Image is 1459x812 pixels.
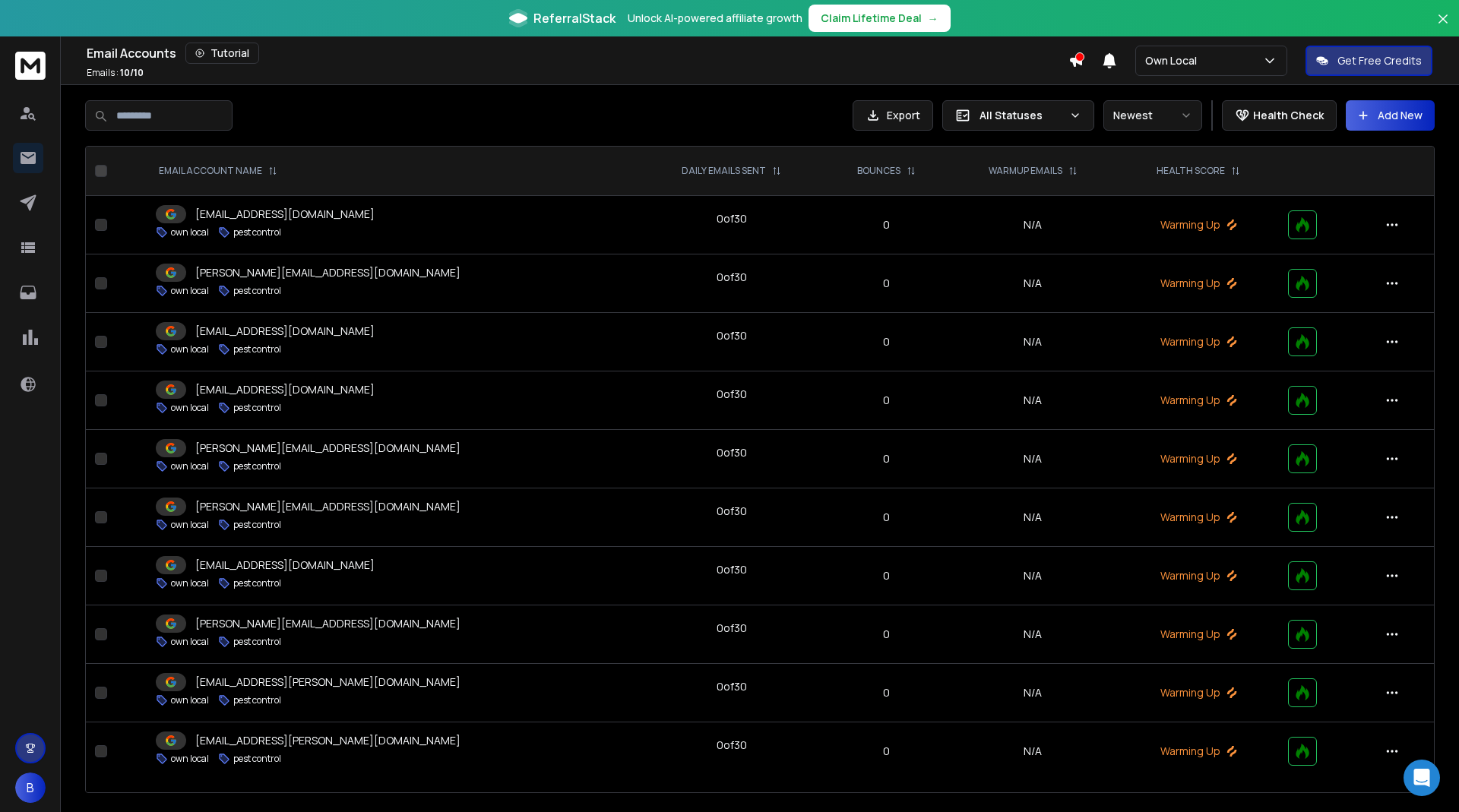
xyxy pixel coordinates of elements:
p: own local [171,636,209,648]
p: pest control [233,753,281,765]
p: All Statuses [980,108,1063,123]
p: Warming Up [1127,393,1270,408]
button: Health Check [1222,100,1337,131]
button: Newest [1103,100,1202,131]
span: 10 / 10 [120,66,144,79]
div: Email Accounts [87,43,1068,64]
p: own local [171,694,209,706]
p: Own Local [1145,53,1203,68]
div: 0 of 30 [717,621,747,636]
p: pest control [233,226,281,239]
p: BOUNCES [857,165,900,177]
td: N/A [948,722,1118,781]
div: 0 of 30 [717,387,747,402]
p: Warming Up [1127,744,1270,759]
td: N/A [948,371,1118,430]
p: pest control [233,519,281,531]
td: N/A [948,605,1118,664]
p: pest control [233,343,281,355]
p: 0 [834,393,939,408]
p: pest control [233,577,281,589]
button: Get Free Credits [1306,46,1432,76]
p: pest control [233,460,281,472]
p: [EMAIL_ADDRESS][DOMAIN_NAME] [195,207,375,222]
p: own local [171,343,209,355]
p: Get Free Credits [1337,53,1422,68]
button: B [15,773,46,803]
button: Claim Lifetime Deal→ [809,5,951,32]
td: N/A [948,664,1118,722]
p: DAILY EMAILS SENT [682,165,766,177]
p: own local [171,519,209,531]
p: 0 [834,744,939,759]
div: 0 of 30 [717,328,747,343]
p: [EMAIL_ADDRESS][DOMAIN_NAME] [195,324,375,339]
p: HEALTH SCORE [1157,165,1225,177]
div: 0 of 30 [717,738,747,753]
p: Emails : [87,67,144,79]
div: 0 of 30 [717,504,747,519]
button: Add New [1346,100,1435,131]
p: 0 [834,451,939,466]
p: 0 [834,334,939,349]
div: 0 of 30 [717,445,747,460]
p: [PERSON_NAME][EMAIL_ADDRESS][DOMAIN_NAME] [195,616,460,631]
p: Warming Up [1127,685,1270,700]
p: 0 [834,510,939,525]
p: Health Check [1253,108,1324,123]
td: N/A [948,488,1118,547]
button: Tutorial [185,43,259,64]
div: 0 of 30 [717,679,747,694]
button: Export [853,100,933,131]
span: ReferralStack [533,9,616,27]
p: pest control [233,636,281,648]
p: pest control [233,402,281,414]
p: [PERSON_NAME][EMAIL_ADDRESS][DOMAIN_NAME] [195,499,460,514]
p: Warming Up [1127,510,1270,525]
td: N/A [948,196,1118,254]
p: own local [171,402,209,414]
p: [EMAIL_ADDRESS][PERSON_NAME][DOMAIN_NAME] [195,733,460,748]
button: Close banner [1433,9,1453,46]
p: WARMUP EMAILS [989,165,1062,177]
p: own local [171,753,209,765]
p: [PERSON_NAME][EMAIL_ADDRESS][DOMAIN_NAME] [195,441,460,456]
p: own local [171,285,209,297]
p: 0 [834,276,939,291]
td: N/A [948,254,1118,313]
td: N/A [948,547,1118,605]
div: 0 of 30 [717,270,747,285]
td: N/A [948,313,1118,371]
p: own local [171,226,209,239]
td: N/A [948,430,1118,488]
p: Warming Up [1127,568,1270,583]
p: Warming Up [1127,276,1270,291]
p: Warming Up [1127,217,1270,232]
p: pest control [233,694,281,706]
p: [PERSON_NAME][EMAIL_ADDRESS][DOMAIN_NAME] [195,265,460,280]
div: Open Intercom Messenger [1404,760,1440,796]
p: [EMAIL_ADDRESS][PERSON_NAME][DOMAIN_NAME] [195,675,460,690]
p: pest control [233,285,281,297]
p: [EMAIL_ADDRESS][DOMAIN_NAME] [195,558,375,573]
p: Warming Up [1127,451,1270,466]
p: Warming Up [1127,334,1270,349]
span: → [928,11,938,26]
div: EMAIL ACCOUNT NAME [159,165,277,177]
p: 0 [834,685,939,700]
p: Warming Up [1127,627,1270,642]
div: 0 of 30 [717,211,747,226]
p: 0 [834,627,939,642]
p: Unlock AI-powered affiliate growth [628,11,802,26]
p: own local [171,577,209,589]
p: own local [171,460,209,472]
p: 0 [834,568,939,583]
p: [EMAIL_ADDRESS][DOMAIN_NAME] [195,382,375,397]
div: 0 of 30 [717,562,747,577]
p: 0 [834,217,939,232]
